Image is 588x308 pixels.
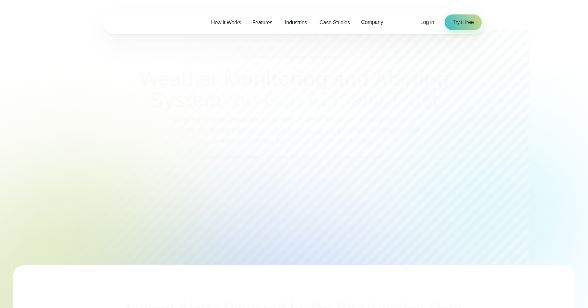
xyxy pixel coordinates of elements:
span: Company [361,18,383,26]
span: How it Works [211,19,241,27]
span: Industries [285,19,307,27]
a: How it Works [205,16,247,29]
span: Case Studies [320,19,350,27]
a: Try it free [445,14,482,30]
span: Try it free [452,18,474,26]
span: Features [252,19,273,27]
a: Log in [420,18,434,26]
a: Case Studies [314,16,356,29]
span: Log in [420,19,434,25]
